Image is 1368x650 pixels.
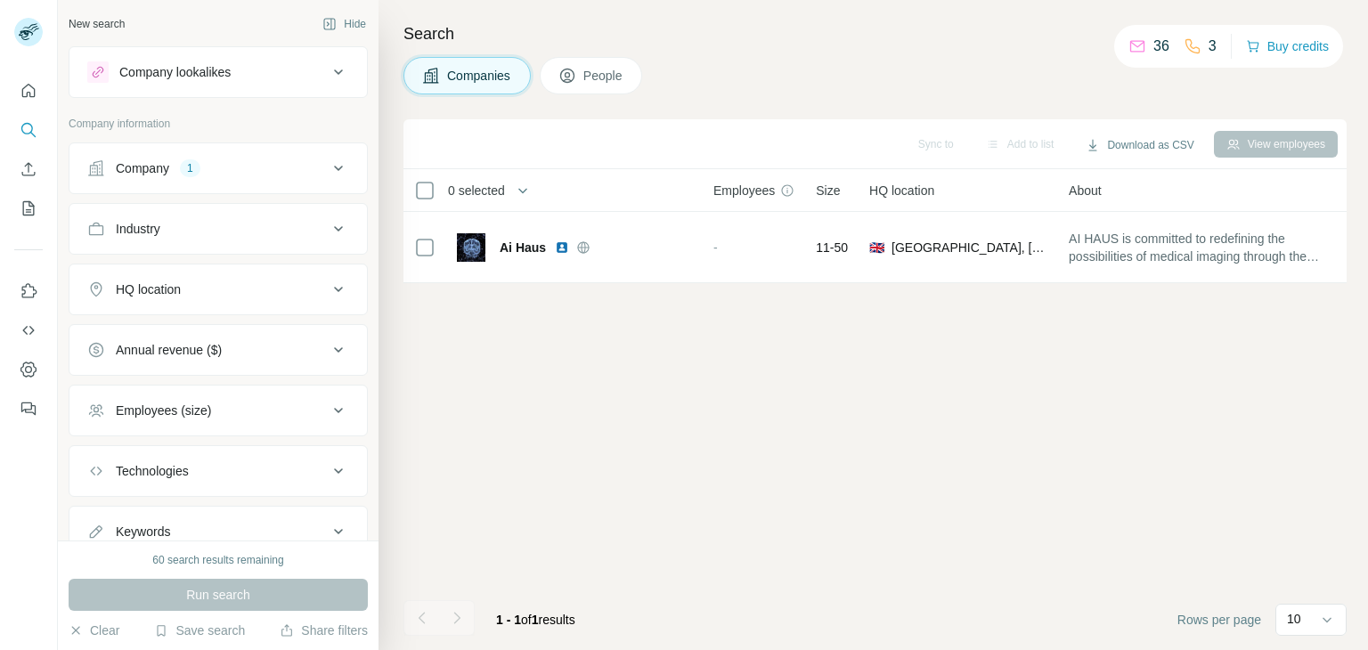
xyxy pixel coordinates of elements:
div: 1 [180,160,200,176]
button: Use Surfe API [14,314,43,346]
span: 11-50 [816,239,848,256]
div: Industry [116,220,160,238]
span: of [521,613,532,627]
p: 10 [1287,610,1301,628]
button: Search [14,114,43,146]
div: Company lookalikes [119,63,231,81]
span: 1 - 1 [496,613,521,627]
button: Feedback [14,393,43,425]
h4: Search [403,21,1347,46]
button: Keywords [69,510,367,553]
span: 1 [532,613,539,627]
div: Company [116,159,169,177]
span: Employees [713,182,775,199]
button: Share filters [280,622,368,639]
button: Download as CSV [1073,132,1206,158]
span: About [1069,182,1102,199]
span: Ai Haus [500,239,546,256]
div: Technologies [116,462,189,480]
button: Company lookalikes [69,51,367,93]
div: Annual revenue ($) [116,341,222,359]
img: LinkedIn logo [555,240,569,255]
span: 0 selected [448,182,505,199]
div: Keywords [116,523,170,540]
button: My lists [14,192,43,224]
button: Clear [69,622,119,639]
span: HQ location [869,182,934,199]
p: Company information [69,116,368,132]
button: Hide [310,11,379,37]
button: Annual revenue ($) [69,329,367,371]
button: Save search [154,622,245,639]
button: HQ location [69,268,367,311]
button: Enrich CSV [14,153,43,185]
span: [GEOGRAPHIC_DATA], [GEOGRAPHIC_DATA] [892,239,1047,256]
span: Companies [447,67,512,85]
span: 🇬🇧 [869,239,884,256]
button: Employees (size) [69,389,367,432]
button: Quick start [14,75,43,107]
span: - [713,240,718,255]
span: Size [816,182,840,199]
button: Industry [69,207,367,250]
span: results [496,613,575,627]
button: Use Surfe on LinkedIn [14,275,43,307]
img: Logo of Ai Haus [457,233,485,262]
button: Dashboard [14,353,43,386]
button: Buy credits [1246,34,1329,59]
span: Rows per page [1177,611,1261,629]
p: 3 [1209,36,1217,57]
div: New search [69,16,125,32]
div: Employees (size) [116,402,211,419]
span: People [583,67,624,85]
button: Company1 [69,147,367,190]
div: HQ location [116,280,181,298]
div: 60 search results remaining [152,552,283,568]
p: 36 [1153,36,1169,57]
button: Technologies [69,450,367,492]
span: AI HAUS is committed to redefining the possibilities of medical imaging through the application o... [1069,230,1332,265]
